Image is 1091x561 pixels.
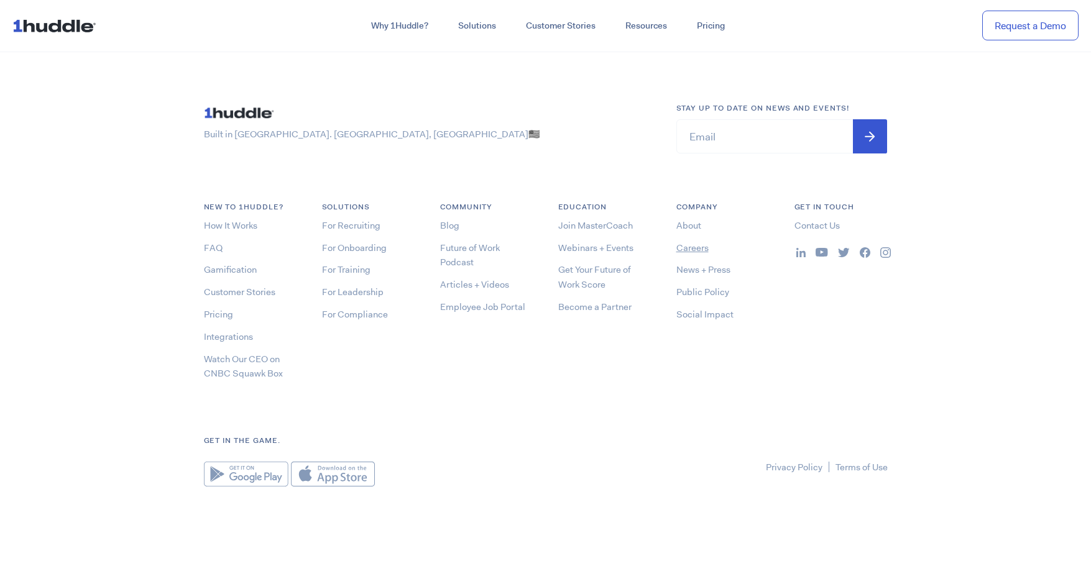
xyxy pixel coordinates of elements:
a: How It Works [204,219,257,232]
a: For Training [322,263,371,276]
a: Become a Partner [558,301,632,313]
a: About [676,219,701,232]
a: Get Your Future of Work Score [558,263,631,291]
h6: Stay up to date on news and events! [676,103,888,114]
a: Terms of Use [836,461,888,473]
a: Webinars + Events [558,242,633,254]
a: Customer Stories [511,15,610,37]
img: ... [12,14,101,37]
a: Privacy Policy [766,461,822,473]
a: Articles + Videos [440,278,509,291]
a: Pricing [204,308,233,321]
a: Contact Us [794,219,840,232]
a: Watch Our CEO on CNBC Squawk Box [204,353,283,380]
a: Join MasterCoach [558,219,633,232]
img: Apple App Store [291,462,375,486]
a: Why 1Huddle? [356,15,443,37]
input: Submit [853,119,887,153]
h6: COMMUNITY [440,201,533,213]
img: ... [816,248,828,257]
input: Email [676,119,888,153]
a: Customer Stories [204,286,275,298]
h6: NEW TO 1HUDDLE? [204,201,297,213]
img: ... [880,247,891,258]
img: ... [204,103,279,122]
h6: Solutions [322,201,415,213]
a: News + Press [676,263,730,276]
a: For Compliance [322,308,388,321]
a: Request a Demo [982,11,1079,41]
a: Future of Work Podcast [440,242,500,269]
a: Public Policy [676,286,729,298]
a: Employee Job Portal [440,301,525,313]
h6: Get in Touch [794,201,888,213]
a: For Leadership [322,286,384,298]
a: Social Impact [676,308,734,321]
img: Google Play Store [204,462,288,486]
img: ... [796,248,806,257]
img: ... [838,248,850,257]
h6: Education [558,201,651,213]
a: FAQ [204,242,223,254]
a: Pricing [682,15,740,37]
span: 🇺🇸 [528,128,540,140]
a: For Onboarding [322,242,387,254]
a: Gamification [204,263,257,276]
a: For Recruiting [322,219,380,232]
h6: COMPANY [676,201,770,213]
h6: Get in the game. [204,435,888,447]
p: Built in [GEOGRAPHIC_DATA]. [GEOGRAPHIC_DATA], [GEOGRAPHIC_DATA] [204,128,651,141]
a: Integrations [204,331,253,343]
a: Resources [610,15,682,37]
a: Careers [676,242,709,254]
a: Solutions [443,15,511,37]
img: ... [860,247,870,258]
a: Blog [440,219,459,232]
